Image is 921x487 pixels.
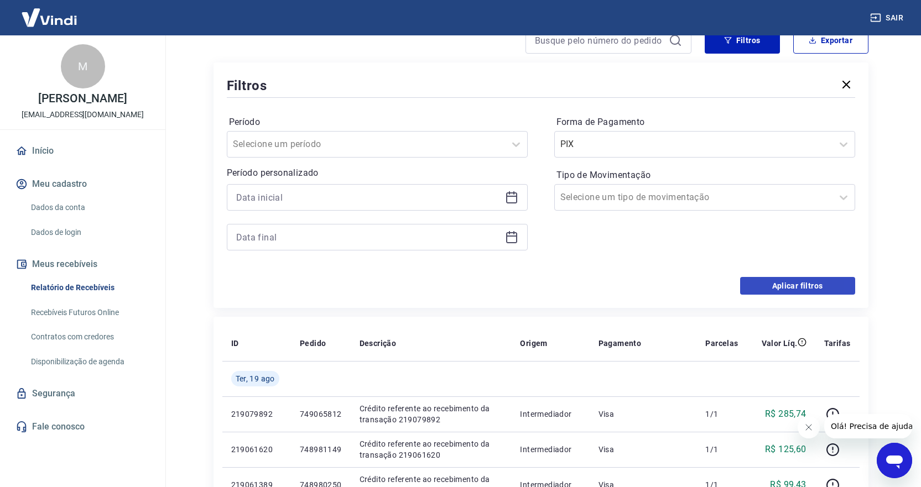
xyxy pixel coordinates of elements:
[740,277,855,295] button: Aplicar filtros
[27,350,152,373] a: Disponibilização de agenda
[765,407,806,421] p: R$ 285,74
[300,444,342,455] p: 748981149
[236,373,275,384] span: Ter, 19 ago
[705,27,780,54] button: Filtros
[824,338,851,349] p: Tarifas
[13,172,152,196] button: Meu cadastro
[236,189,501,206] input: Data inicial
[556,169,853,182] label: Tipo de Movimentação
[13,139,152,163] a: Início
[27,196,152,219] a: Dados da conta
[520,409,580,420] p: Intermediador
[535,32,664,49] input: Busque pelo número do pedido
[599,338,642,349] p: Pagamento
[13,381,152,406] a: Segurança
[27,221,152,244] a: Dados de login
[231,338,239,349] p: ID
[27,301,152,324] a: Recebíveis Futuros Online
[360,338,397,349] p: Descrição
[236,229,501,245] input: Data final
[877,443,912,478] iframe: Botão para abrir a janela de mensagens
[360,438,503,460] p: Crédito referente ao recebimento da transação 219061620
[868,8,908,28] button: Sair
[13,1,85,34] img: Vindi
[300,409,342,420] p: 749065812
[520,444,580,455] p: Intermediador
[22,109,144,121] p: [EMAIL_ADDRESS][DOMAIN_NAME]
[705,409,738,420] p: 1/1
[231,409,282,420] p: 219079892
[13,415,152,439] a: Fale conosco
[231,444,282,455] p: 219061620
[556,116,853,129] label: Forma de Pagamento
[520,338,547,349] p: Origem
[13,252,152,276] button: Meus recebíveis
[300,338,326,349] p: Pedido
[824,414,912,438] iframe: Mensagem da empresa
[705,444,738,455] p: 1/1
[705,338,738,349] p: Parcelas
[765,443,806,456] p: R$ 125,60
[27,276,152,299] a: Relatório de Recebíveis
[38,93,127,104] p: [PERSON_NAME]
[762,338,798,349] p: Valor Líq.
[7,8,93,17] span: Olá! Precisa de ajuda?
[798,416,820,438] iframe: Fechar mensagem
[599,444,688,455] p: Visa
[227,166,528,180] p: Período personalizado
[229,116,525,129] label: Período
[793,27,868,54] button: Exportar
[61,44,105,88] div: M
[27,326,152,348] a: Contratos com credores
[360,403,503,425] p: Crédito referente ao recebimento da transação 219079892
[227,77,268,95] h5: Filtros
[599,409,688,420] p: Visa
